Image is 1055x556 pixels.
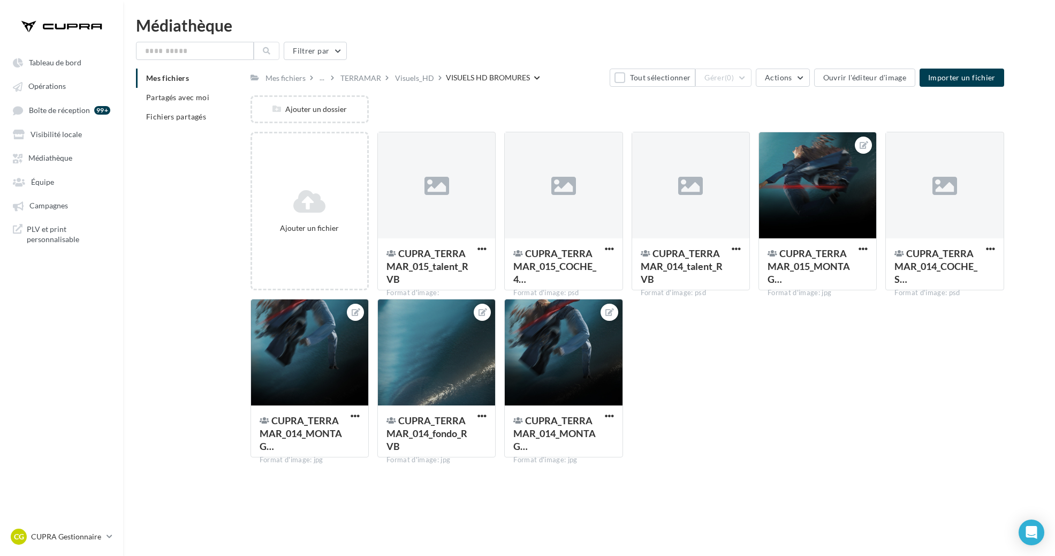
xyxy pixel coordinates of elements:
[317,70,327,85] div: ...
[6,100,117,120] a: Boîte de réception 99+
[28,82,66,91] span: Opérations
[6,124,117,144] a: Visibilité locale
[768,288,868,298] div: Format d'image: jpg
[256,223,363,234] div: Ajouter un fichier
[894,288,995,298] div: Format d'image: psd
[146,93,209,102] span: Partagés avec moi
[894,247,977,285] span: CUPRA_TERRAMAR_014_COCHE_SP_RVB
[340,73,381,84] div: TERRAMAR
[29,106,90,115] span: Boîte de réception
[6,172,117,191] a: Équipe
[31,531,102,542] p: CUPRA Gestionnaire
[446,72,530,83] div: VISUELS HD BROMURES
[146,73,189,82] span: Mes fichiers
[29,201,68,211] span: Campagnes
[395,73,434,84] div: Visuels_HD
[513,455,613,465] div: Format d'image: jpg
[386,247,468,285] span: CUPRA_TERRAMAR_015_talent_RVB
[136,17,1042,33] div: Médiathèque
[252,104,367,115] div: Ajouter un dossier
[641,247,723,285] span: CUPRA_TERRAMAR_014_talent_RVB
[814,69,915,87] button: Ouvrir l'éditeur d'image
[695,69,752,87] button: Gérer(0)
[1019,520,1044,545] div: Open Intercom Messenger
[6,76,117,95] a: Opérations
[928,73,996,82] span: Importer un fichier
[9,527,115,547] a: CG CUPRA Gestionnaire
[513,288,613,298] div: Format d'image: psd
[513,247,596,285] span: CUPRA_TERRAMAR_015_COCHE_4x3_RVB
[513,415,596,452] span: CUPRA_TERRAMAR_014_MONTAGE_FONDO-TALENT_SP_RVB
[386,288,487,307] div: Format d'image: image/vnd.adobe.photoshop
[641,288,741,298] div: Format d'image: psd
[265,73,306,84] div: Mes fichiers
[94,106,110,115] div: 99+
[725,73,734,82] span: (0)
[29,58,81,67] span: Tableau de bord
[27,224,110,245] span: PLV et print personnalisable
[260,415,342,452] span: CUPRA_TERRAMAR_014_MONTAGE_FONDO-TALENT_KAKE_RVB
[610,69,695,87] button: Tout sélectionner
[6,220,117,249] a: PLV et print personnalisable
[6,196,117,215] a: Campagnes
[31,177,54,186] span: Équipe
[920,69,1004,87] button: Importer un fichier
[146,112,206,121] span: Fichiers partagés
[28,154,72,163] span: Médiathèque
[6,52,117,72] a: Tableau de bord
[14,531,24,542] span: CG
[765,73,792,82] span: Actions
[31,130,82,139] span: Visibilité locale
[6,148,117,167] a: Médiathèque
[386,455,487,465] div: Format d'image: jpg
[260,455,360,465] div: Format d'image: jpg
[756,69,809,87] button: Actions
[284,42,347,60] button: Filtrer par
[386,415,467,452] span: CUPRA_TERRAMAR_014_fondo_RVB
[768,247,850,285] span: CUPRA_TERRAMAR_015_MONTAGE_FONDO-TALENT_4x3_RVB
